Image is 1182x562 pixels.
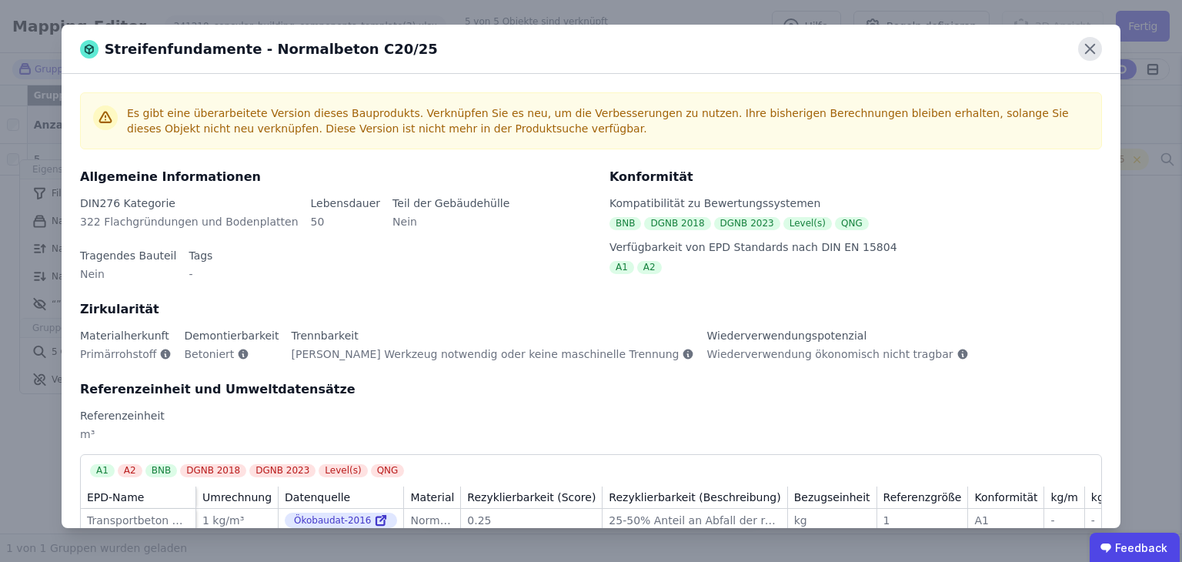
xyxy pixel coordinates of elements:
[285,513,397,528] div: Ökobaudat-2016
[835,217,869,230] div: QNG
[609,217,641,230] div: BNB
[609,513,780,528] div: 25-50% Anteil an Abfall der recycled wird
[467,490,596,505] div: Rezyklierbarkeit (Score)
[637,261,662,274] div: A2
[609,239,1102,255] div: Verfügbarkeit von EPD Standards nach DIN EN 15804
[87,513,189,528] div: Transportbeton C20/25
[609,261,634,274] div: A1
[783,217,832,230] div: Level(s)
[80,214,299,242] div: 322 Flachgründungen und Bodenplatten
[410,490,454,505] div: Material
[285,490,350,505] div: Datenquelle
[80,328,172,343] div: Materialherkunft
[467,513,596,528] div: 0.25
[974,490,1037,505] div: Konformität
[392,214,509,242] div: Nein
[184,328,279,343] div: Demontierbarkeit
[392,196,509,211] div: Teil der Gebäudehülle
[80,427,1102,454] div: m³
[189,248,212,263] div: Tags
[883,513,962,528] div: 1
[80,408,1102,423] div: Referenzeinheit
[127,105,1089,136] div: Es gibt eine überarbeitete Version dieses Bauprodukts. Verknüpfen Sie es neu, um die Verbesserung...
[90,464,115,477] div: A1
[292,328,695,343] div: Trennbarkeit
[794,513,870,528] div: kg
[974,513,1037,528] div: A1
[80,300,1102,319] div: Zirkularität
[311,196,381,211] div: Lebensdauer
[371,464,405,477] div: QNG
[609,168,1102,186] div: Konformität
[118,464,142,477] div: A2
[80,248,176,263] div: Tragendes Bauteil
[609,196,1102,211] div: Kompatibilität zu Bewertungssystemen
[883,490,962,505] div: Referenzgröße
[794,490,870,505] div: Bezugseinheit
[644,217,710,230] div: DGNB 2018
[80,196,299,211] div: DIN276 Kategorie
[706,346,953,362] span: Wiederverwendung ökonomisch nicht tragbar
[87,490,144,505] div: EPD-Name
[706,328,968,343] div: Wiederverwendungspotenzial
[714,217,780,230] div: DGNB 2023
[410,513,454,528] div: Normalbeton
[311,214,381,242] div: 50
[1091,490,1123,505] div: kg/m²
[1050,513,1077,528] div: -
[184,346,234,362] span: Betoniert
[180,464,246,477] div: DGNB 2018
[80,168,591,186] div: Allgemeine Informationen
[1091,513,1123,528] div: -
[189,266,212,294] div: -
[609,490,780,505] div: Rezyklierbarkeit (Beschreibung)
[202,490,272,505] div: Umrechnung
[292,346,679,362] span: [PERSON_NAME] Werkzeug notwendig oder keine maschinelle Trennung
[80,380,1102,399] div: Referenzeinheit und Umweltdatensätze
[202,513,272,528] div: 1 kg/m³
[105,38,438,60] span: Streifenfundamente - Normalbeton C20/25
[80,346,156,362] span: Primärrohstoff
[1050,490,1077,505] div: kg/m
[80,266,176,294] div: Nein
[319,464,367,477] div: Level(s)
[145,464,177,477] div: BNB
[249,464,316,477] div: DGNB 2023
